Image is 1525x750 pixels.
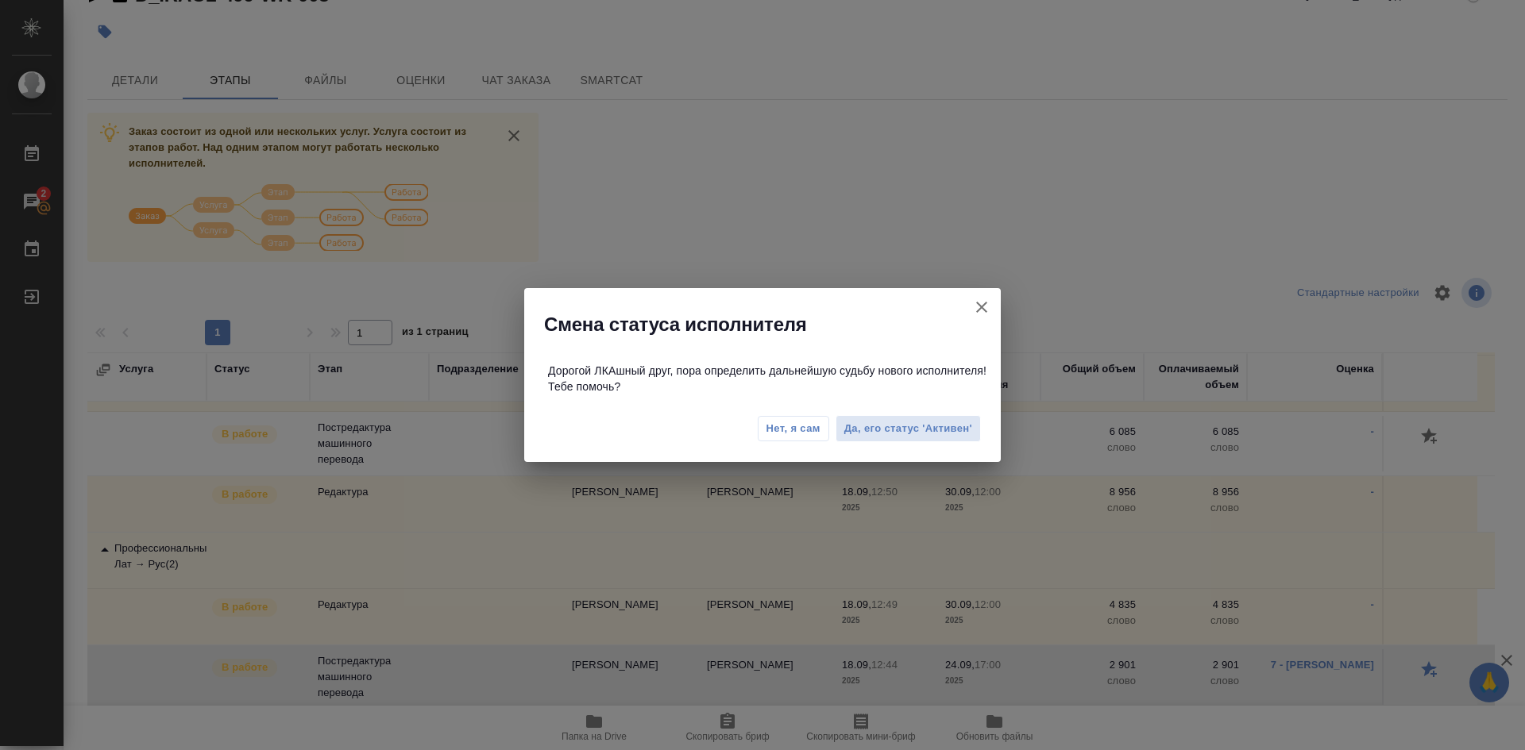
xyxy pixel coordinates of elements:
[548,356,1001,401] p: Дорогой ЛКАшный друг, пора определить дальнейшую судьбу нового исполнителя! Тебе помочь?
[836,415,981,443] button: Да, его статус 'Активен'
[844,420,972,438] span: Да, его статус 'Активен'
[758,416,829,441] button: Нет, я сам
[544,312,807,337] span: Смена статуса исполнителя
[766,421,820,437] span: Нет, я сам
